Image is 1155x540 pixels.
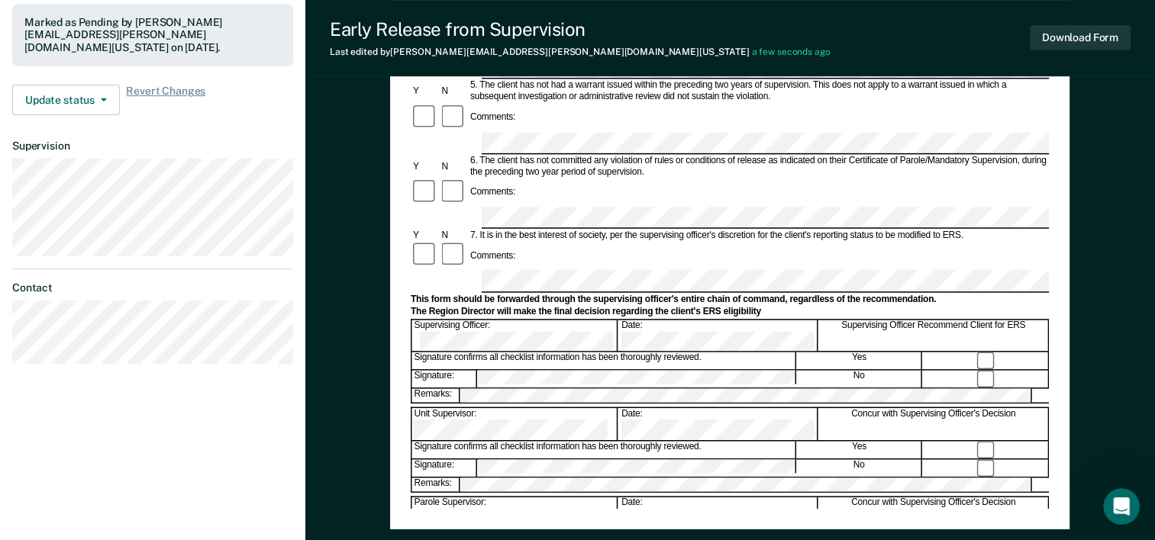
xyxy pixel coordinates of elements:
div: Last edited by [PERSON_NAME][EMAIL_ADDRESS][PERSON_NAME][DOMAIN_NAME][US_STATE] [330,47,831,57]
div: N [440,86,468,98]
div: Date: [619,320,818,352]
iframe: Intercom live chat [1103,488,1140,525]
div: Signature confirms all checklist information has been thoroughly reviewed. [412,352,796,369]
div: Date: [619,497,818,529]
div: Date: [619,408,818,440]
div: Signature confirms all checklist information has been thoroughly reviewed. [412,442,796,458]
div: Unit Supervisor: [412,408,618,440]
div: Marked as Pending by [PERSON_NAME][EMAIL_ADDRESS][PERSON_NAME][DOMAIN_NAME][US_STATE] on [DATE]. [24,16,281,54]
dt: Supervision [12,140,293,153]
div: Parole Supervisor: [412,497,618,529]
div: Comments: [468,112,518,124]
div: Yes [797,352,922,369]
div: Remarks: [412,389,461,403]
div: Y [411,161,439,172]
div: N [440,161,468,172]
div: Supervising Officer Recommend Client for ERS [819,320,1049,352]
div: Y [411,86,439,98]
div: Comments: [468,187,518,198]
span: a few seconds ago [752,47,831,57]
div: Signature: [412,371,477,387]
div: No [797,371,922,387]
dt: Contact [12,281,293,294]
div: Supervising Officer: [412,320,618,352]
div: Comments: [468,250,518,262]
div: Remarks: [412,477,461,491]
button: Update status [12,85,120,115]
div: Y [411,230,439,241]
div: Yes [797,442,922,458]
div: The Region Director will make the final decision regarding the client's ERS eligibility [411,306,1049,317]
div: Concur with Supervising Officer's Decision [819,408,1049,440]
div: No [797,460,922,477]
div: This form should be forwarded through the supervising officer's entire chain of command, regardle... [411,294,1049,305]
div: N [440,230,468,241]
button: Download Form [1030,25,1131,50]
span: Revert Changes [126,85,205,115]
div: Signature: [412,460,477,477]
div: 6. The client has not committed any violation of rules or conditions of release as indicated on t... [468,155,1049,178]
div: 7. It is in the best interest of society, per the supervising officer's discretion for the client... [468,230,1049,241]
div: 5. The client has not had a warrant issued within the preceding two years of supervision. This do... [468,80,1049,103]
div: Concur with Supervising Officer's Decision [819,497,1049,529]
div: Early Release from Supervision [330,18,831,40]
